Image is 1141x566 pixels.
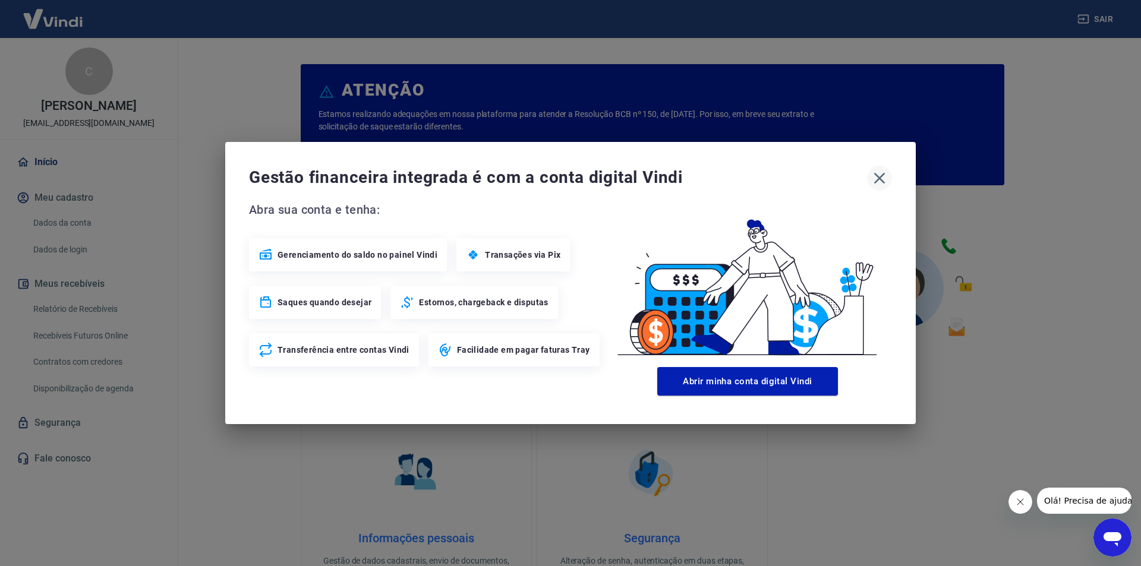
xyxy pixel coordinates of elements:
iframe: Botão para abrir a janela de mensagens [1093,518,1131,556]
iframe: Mensagem da empresa [1037,488,1131,514]
span: Facilidade em pagar faturas Tray [457,344,590,356]
span: Transferência entre contas Vindi [278,344,409,356]
span: Abra sua conta e tenha: [249,200,603,219]
button: Abrir minha conta digital Vindi [657,367,838,396]
span: Gerenciamento do saldo no painel Vindi [278,249,437,261]
img: Good Billing [603,200,892,362]
span: Transações via Pix [485,249,560,261]
span: Olá! Precisa de ajuda? [7,8,100,18]
span: Saques quando desejar [278,296,371,308]
span: Estornos, chargeback e disputas [419,296,548,308]
span: Gestão financeira integrada é com a conta digital Vindi [249,166,867,189]
iframe: Fechar mensagem [1008,490,1032,514]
